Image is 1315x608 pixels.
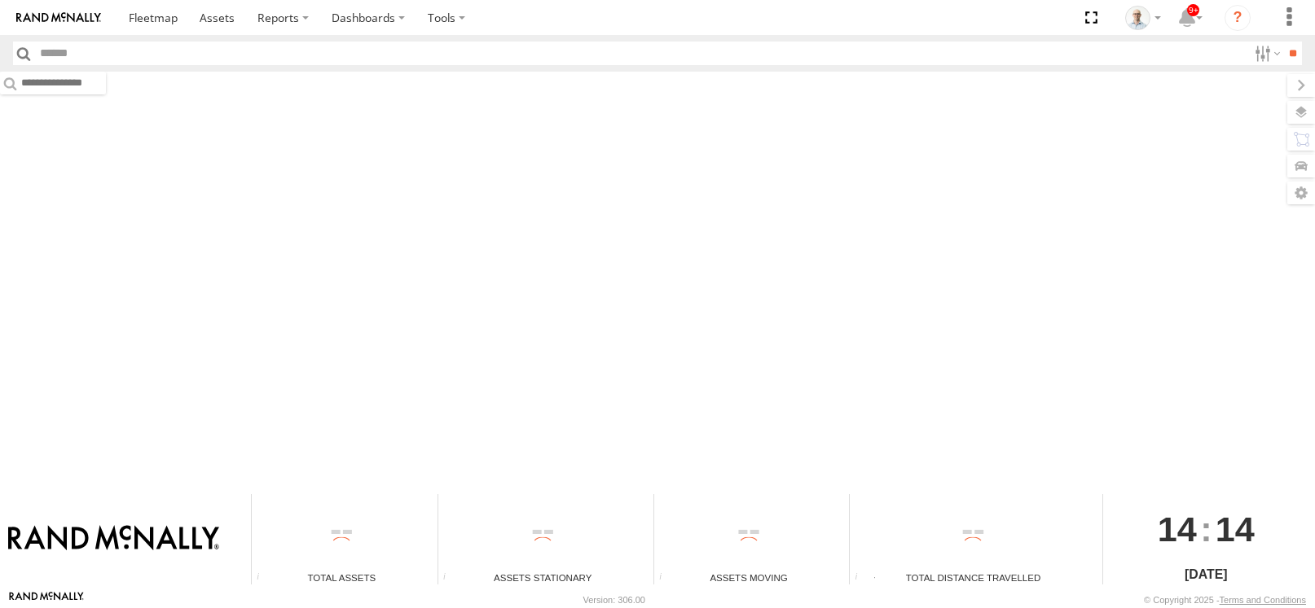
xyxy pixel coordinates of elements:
label: Map Settings [1287,182,1315,204]
span: 14 [1158,494,1197,564]
div: Version: 306.00 [583,595,645,605]
div: Total Distance Travelled [850,571,1096,584]
div: © Copyright 2025 - [1144,595,1306,605]
img: Rand McNally [8,525,219,553]
a: Terms and Conditions [1220,595,1306,605]
a: Visit our Website [9,592,84,608]
div: Assets Stationary [438,571,648,584]
img: rand-logo.svg [16,12,101,24]
div: : [1103,494,1309,564]
div: Total Assets [252,571,431,584]
div: [DATE] [1103,565,1309,584]
div: Total number of assets current in transit. [654,572,679,584]
div: Total distance travelled by all assets within specified date range and applied filters [850,572,874,584]
span: 14 [1216,494,1255,564]
div: Kurt Byers [1119,6,1167,30]
i: ? [1225,5,1251,31]
div: Assets Moving [654,571,843,584]
div: Total number of assets current stationary. [438,572,463,584]
label: Search Filter Options [1248,42,1283,65]
div: Total number of Enabled Assets [252,572,276,584]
